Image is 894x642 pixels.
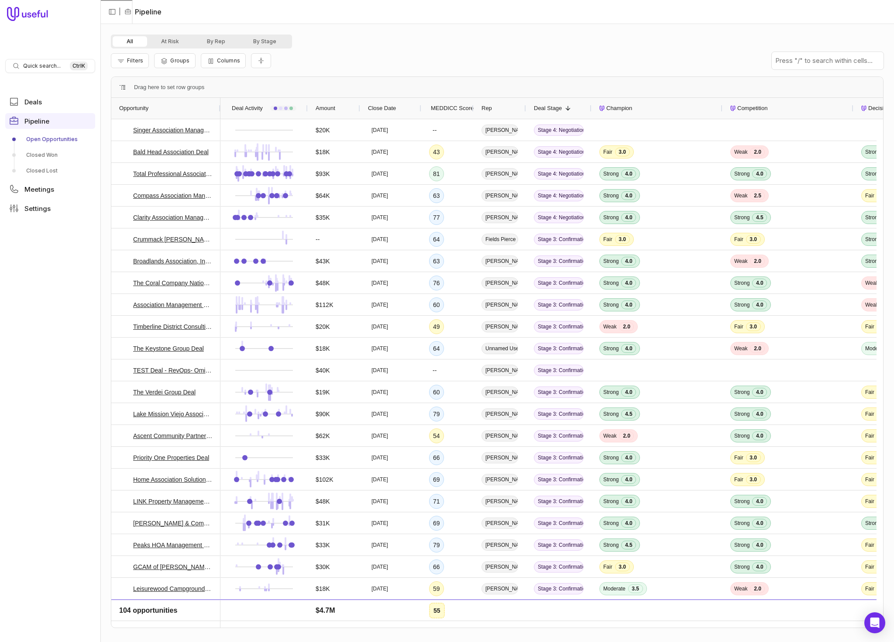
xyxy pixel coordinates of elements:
span: 2.0 [750,606,765,615]
span: Strong [865,607,880,614]
span: $64K [316,190,330,201]
div: Champion [599,98,715,119]
span: Strong [734,170,750,177]
span: Weak [865,280,878,286]
span: $62K [316,431,330,441]
span: 4.0 [621,388,636,397]
span: Amount [316,103,335,114]
time: [DATE] [371,148,388,155]
span: $35K [316,212,330,223]
span: Fair [865,454,874,461]
span: 3.0 [746,235,761,244]
span: Unnamed User [481,343,518,354]
span: Stage 3: Confirmation [534,343,584,354]
div: -- [429,363,440,377]
a: Bald Head Association Deal [133,147,209,157]
a: Association Management Group, Inc. Deal [133,300,213,310]
span: Fair [865,542,874,549]
span: Strong [734,563,750,570]
time: [DATE] [371,476,388,483]
span: $18K [316,583,330,594]
span: 4.0 [752,169,767,178]
span: MEDDICC Score [431,103,474,114]
span: 2.0 [750,344,765,353]
span: Close Date [368,103,396,114]
span: Fair [603,236,612,243]
input: Press "/" to search within cells... [772,52,884,69]
span: Fair [734,236,743,243]
span: Columns [217,57,240,64]
a: Settings [5,200,95,216]
a: Open Opportunities [5,132,95,146]
span: Rep [481,103,492,114]
span: Fair [865,192,874,199]
a: Closed Won [5,148,95,162]
span: Strong [865,214,880,221]
span: Fair [865,389,874,396]
div: Row Groups [134,82,204,93]
a: Leisurewood Campground Deal [133,583,213,594]
span: Stage 3: Confirmation [534,452,584,463]
span: [PERSON_NAME] [481,168,518,179]
span: Strong [865,258,880,265]
span: 4.0 [621,279,636,287]
span: Fair [865,476,874,483]
div: 43 [429,145,444,159]
span: Stage 3: Confirmation [534,387,584,398]
span: 4.0 [752,388,767,397]
span: 4.0 [621,191,636,200]
div: MEDDICC Score [429,98,466,119]
time: [DATE] [371,542,388,549]
span: Stage 3: Confirmation [534,561,584,573]
span: 3.0 [615,563,630,571]
span: 2.0 [750,257,765,266]
span: Stage 3: Confirmation [534,430,584,442]
span: Deal Stage [534,103,562,114]
div: 60 [429,297,444,312]
div: Pipeline submenu [5,132,95,178]
time: [DATE] [371,323,388,330]
time: [DATE] [371,192,388,199]
span: Strong [734,411,750,418]
span: Stage 3: Confirmation [534,299,584,311]
div: 79 [429,407,444,421]
span: $93K [316,169,330,179]
div: 66 [429,450,444,465]
span: Weak [734,345,747,352]
a: Clarity Association Management Services, Inc. Deal [133,212,213,223]
span: $33K [316,540,330,550]
div: 66 [429,559,444,574]
time: [DATE] [371,585,388,592]
span: Fields Pierce [481,234,518,245]
span: $40K [316,365,330,376]
span: Stage 3: Confirmation [534,365,584,376]
a: Timberline District Consulting - New Deal [133,321,213,332]
a: LINK Property Management - New Deal [133,496,213,507]
time: [DATE] [371,214,388,221]
span: Weak [734,258,747,265]
span: [PERSON_NAME] [481,124,518,136]
time: [DATE] [371,432,388,439]
span: Stage 3: Confirmation [534,583,584,594]
a: The Coral Company Nationals [133,278,213,288]
button: All [113,36,147,47]
span: $90K [316,409,330,419]
span: Deals [24,99,42,105]
a: Peaks HOA Management Company Deal [133,540,213,550]
span: Fair [603,148,612,155]
span: 4.0 [752,541,767,549]
a: [PERSON_NAME] & Company - New Deal [133,518,213,528]
span: Weak [734,192,747,199]
span: 2.0 [750,148,765,156]
span: Quick search... [23,62,61,69]
a: The Verdei Group Deal [133,387,196,397]
button: Collapse all rows [251,53,271,69]
time: [DATE] [371,236,388,243]
span: 4.5 [621,410,636,418]
span: Settings [24,205,51,212]
a: Ascent Community Partners - New Deal [133,431,213,441]
span: Deal Activity [232,103,263,114]
span: [PERSON_NAME] [481,605,518,616]
a: GCAM of [PERSON_NAME] - New Deal [133,562,213,572]
span: Strong [603,280,619,286]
